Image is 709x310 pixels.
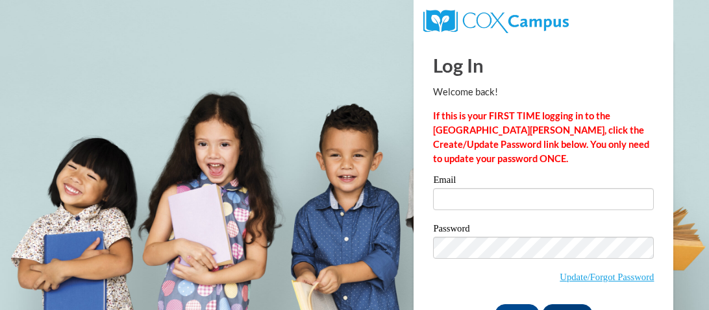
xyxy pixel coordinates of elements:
h1: Log In [433,52,654,78]
label: Password [433,224,654,237]
a: Update/Forgot Password [560,272,654,282]
img: COX Campus [423,10,568,33]
label: Email [433,175,654,188]
p: Welcome back! [433,85,654,99]
a: COX Campus [423,15,568,26]
strong: If this is your FIRST TIME logging in to the [GEOGRAPHIC_DATA][PERSON_NAME], click the Create/Upd... [433,110,649,164]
